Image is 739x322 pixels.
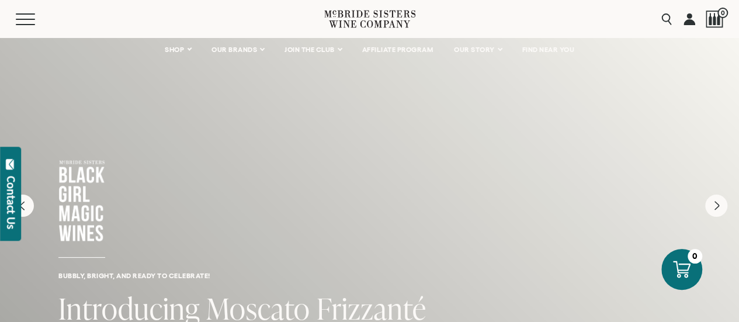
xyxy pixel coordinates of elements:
[446,38,509,61] a: OUR STORY
[16,13,58,25] button: Mobile Menu Trigger
[58,272,681,279] h6: Bubbly, bright, and ready to celebrate!
[285,46,335,54] span: JOIN THE CLUB
[515,38,582,61] a: FIND NEAR YOU
[5,176,17,229] div: Contact Us
[355,38,441,61] a: AFFILIATE PROGRAM
[717,8,728,18] span: 0
[705,195,727,217] button: Next
[454,46,495,54] span: OUR STORY
[211,46,257,54] span: OUR BRANDS
[12,195,34,217] button: Previous
[204,38,271,61] a: OUR BRANDS
[688,249,702,264] div: 0
[165,46,185,54] span: SHOP
[277,38,349,61] a: JOIN THE CLUB
[522,46,575,54] span: FIND NEAR YOU
[362,46,433,54] span: AFFILIATE PROGRAM
[157,38,198,61] a: SHOP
